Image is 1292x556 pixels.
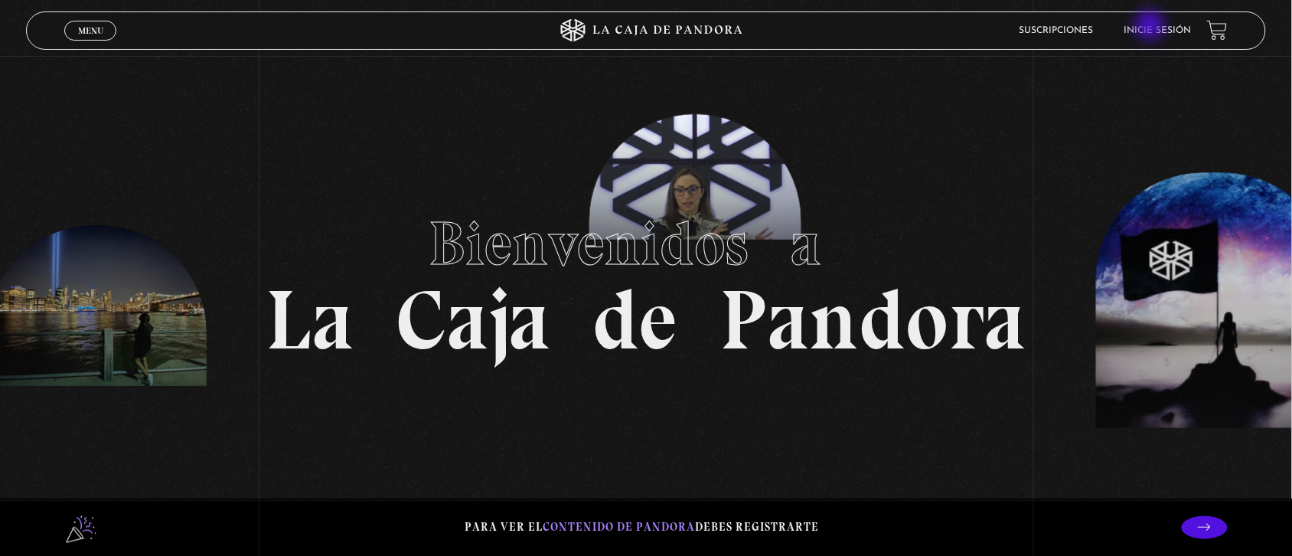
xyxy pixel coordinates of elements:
[429,207,863,280] span: Bienvenidos a
[78,26,103,35] span: Menu
[1020,26,1094,35] a: Suscripciones
[1207,20,1228,41] a: View your shopping cart
[266,194,1026,362] h1: La Caja de Pandora
[543,520,696,534] span: contenido de Pandora
[465,517,820,538] p: Para ver el debes registrarte
[73,38,109,49] span: Cerrar
[1124,26,1192,35] a: Inicie sesión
